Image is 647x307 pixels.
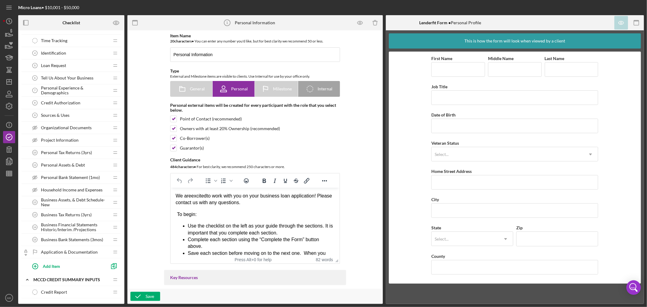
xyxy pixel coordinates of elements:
[17,35,164,49] li: Use the checklist on the left as your guide through the sections. It is important that you comple...
[431,112,456,117] label: Date of Birth
[431,197,439,202] label: City
[5,5,164,89] body: Rich Text Area. Press ALT-0 for help.
[41,222,109,232] span: Business Financial Statements Historic/Interim /Projections
[170,103,340,113] div: Personal external items will be created for every participant with the role that you select below.
[41,51,66,56] span: Identification
[41,113,69,118] span: Sources & Uses
[170,38,340,44] div: You can enter any number you'd like, but for best clarity we recommend 50 or less.
[419,20,451,25] b: Lenderfit Form •
[34,52,36,55] tspan: 4
[319,177,330,185] button: Reveal or hide additional toolbar items
[464,33,565,49] div: This is how the form will look when viewed by a client
[33,151,36,154] tspan: 10
[41,38,67,43] span: Time Tracking
[33,213,36,216] tspan: 13
[34,101,36,104] tspan: 8
[488,56,514,61] label: Middle Name
[7,296,12,300] text: MK
[302,177,312,185] button: Insert/edit link
[41,63,66,68] span: Loan Request
[231,86,248,91] span: Personal
[170,164,196,169] b: 484 character s •
[180,116,242,121] div: Point of Contact (recommended)
[170,33,340,38] div: Item Name
[34,114,36,117] tspan: 9
[180,146,204,150] div: Guarantor(s)
[171,188,339,256] iframe: Rich Text Area
[33,277,109,282] div: MCCD Credit Summary Inputs
[259,177,269,185] button: Bold
[235,20,275,25] div: Personal Information
[435,237,449,241] div: Select...
[5,5,20,11] span: We are
[41,237,103,242] span: Business Bank Statements (3mos)
[185,177,195,185] button: Redo
[273,86,292,91] span: Milestone
[18,5,79,10] div: • $10,001 - $50,000
[270,177,280,185] button: Italic
[226,21,228,25] tspan: 1
[17,62,164,83] li: Save each section before moving on to the next one. When you save you will see a green half-circl...
[41,163,85,167] span: Personal Assets & Debt
[419,20,481,25] div: Personal Profile
[41,125,92,130] span: Organizational Documents
[291,177,301,185] button: Strikethrough
[318,86,332,91] span: Internal
[34,89,36,92] tspan: 7
[33,238,36,241] tspan: 15
[170,73,340,79] div: External and Milestone items are visible to clients. Use Internal for use by your office only.
[190,86,205,91] span: General
[431,169,472,174] label: Home Street Address
[41,76,93,80] span: Tell Us About Your Business
[33,226,36,229] tspan: 14
[41,187,103,192] span: Household Income and Expenses
[41,138,79,143] span: Project Information
[33,164,36,167] tspan: 11
[180,136,210,141] div: Co-Borrower(s)
[626,280,641,295] div: Open Intercom Messenger
[170,69,340,73] div: Type
[180,126,280,131] div: Owners with at least 20% Ownership (recommended)
[3,292,15,304] button: MK
[227,257,280,262] div: Press Alt+0 for help
[241,177,251,185] button: Emojis
[5,5,161,17] span: Please contact us with any questions
[27,260,106,272] button: Add Item
[6,24,26,29] span: To begin:
[170,164,340,170] div: For best clarity, we recommend 250 characters or more.
[431,84,447,89] label: Job Title
[41,175,100,180] span: Personal Bank Statement (1mo)
[218,177,234,185] div: Numbered list
[34,64,36,67] tspan: 5
[203,177,218,185] div: Bullet list
[43,260,60,272] div: Add Item
[545,56,564,61] label: Last Name
[435,152,449,157] div: Select...
[170,157,340,162] div: Client Guidance
[34,76,36,79] tspan: 6
[41,250,98,255] span: Application & Documentation
[36,5,144,11] span: to work with you on your business loan application
[62,20,80,25] b: Checklist
[333,256,339,263] div: Press the Up and Down arrow keys to resize the editor.
[33,201,36,204] tspan: 12
[170,39,194,43] b: 20 character s •
[170,275,340,280] div: Key Resources
[41,86,109,95] span: Personal Experience & Demographics
[18,5,42,10] b: Micro Loans
[41,197,109,207] span: Business Assets, & Debt Schedule-New
[431,254,445,259] label: County
[41,150,92,155] span: Personal Tax Returns (3yrs)
[516,225,523,230] label: Zip
[144,5,145,11] span: !
[130,292,160,301] button: Save
[431,56,452,61] label: First Name
[20,5,36,11] span: excited
[146,292,154,301] div: Save
[17,49,164,62] div: Complete each section using the “Complete the Form” button above.
[280,177,291,185] button: Underline
[174,177,185,185] button: Undo
[316,257,333,262] button: 82 words
[41,290,67,295] span: Credit Report
[41,212,92,217] span: Business Tax Returns (3yrs)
